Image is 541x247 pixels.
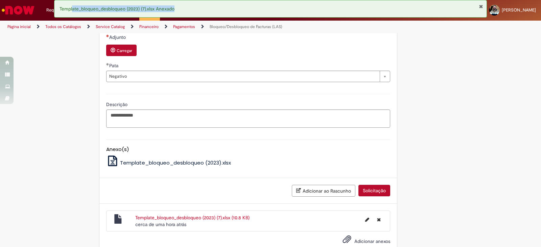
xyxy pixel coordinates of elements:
span: Adicionar anexos [354,238,390,244]
button: Excluir Template_bloqueo_desbloqueo (2023) (7).xlsx [373,214,385,225]
a: Todos os Catálogos [45,24,81,29]
a: Financeiro [139,24,159,29]
span: Template_bloqueo_desbloqueo (2023).xlsx [120,159,231,166]
a: Template_bloqueo_desbloqueo (2023).xlsx [106,159,231,166]
button: Carregar anexo de Adjunto Required [106,45,137,56]
button: Adicionar ao Rascunho [292,185,355,197]
span: Descrição [106,101,129,107]
a: Bloqueo/Desbloqueo de Facturas (LAS) [210,24,282,29]
time: 30/09/2025 10:24:03 [135,221,186,227]
span: Negativo [109,71,376,82]
button: Solicitação [358,185,390,196]
span: Necessários [106,34,109,37]
textarea: Descrição [106,109,390,128]
span: Requisições [46,7,70,14]
a: Página inicial [7,24,31,29]
span: Adjunto [109,34,127,40]
a: Service Catalog [96,24,125,29]
span: cerca de uma hora atrás [135,221,186,227]
button: Fechar Notificação [479,4,483,9]
span: [PERSON_NAME] [502,7,536,13]
ul: Trilhas de página [5,21,356,33]
button: Editar nome de arquivo Template_bloqueo_desbloqueo (2023) (7).xlsx [361,214,373,225]
span: Template_bloqueo_desbloqueo (2023) (7).xlsx Anexado [60,6,174,12]
h5: Anexo(s) [106,147,390,152]
span: Obrigatório Preenchido [106,63,109,66]
a: Template_bloqueo_desbloqueo (2023) (7).xlsx (10.8 KB) [135,215,250,221]
span: Pata [109,63,120,69]
img: ServiceNow [1,3,36,17]
a: Pagamentos [173,24,195,29]
small: Carregar [117,48,132,53]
